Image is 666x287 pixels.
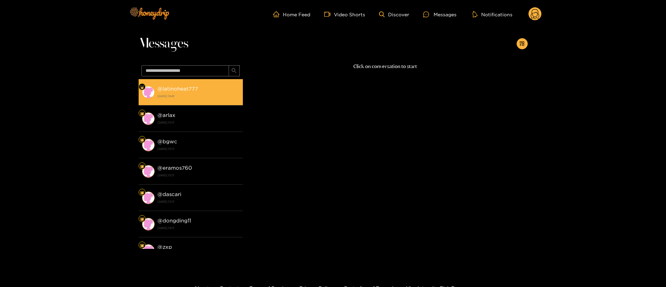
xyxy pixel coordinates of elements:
[142,139,155,151] img: conversation
[231,68,237,74] span: search
[519,41,525,47] span: appstore-add
[157,218,191,223] strong: @ dongding11
[142,86,155,99] img: conversation
[140,217,144,221] img: Fan Level
[324,11,365,17] a: Video Shorts
[140,243,144,247] img: Fan Level
[243,62,528,70] p: Click on conversation to start
[140,111,144,116] img: Fan Level
[379,11,409,17] a: Discover
[157,112,175,118] strong: @ arlax
[423,10,457,18] div: Messages
[157,146,239,152] strong: [DATE] 13:17
[470,11,515,18] button: Notifications
[157,225,239,231] strong: [DATE] 13:17
[157,86,198,92] strong: @ latinoheat777
[157,172,239,178] strong: [DATE] 13:17
[142,244,155,257] img: conversation
[157,138,177,144] strong: @ bgwc
[139,35,188,52] span: Messages
[142,218,155,230] img: conversation
[140,191,144,195] img: Fan Level
[140,138,144,142] img: Fan Level
[324,11,334,17] span: video-camera
[142,112,155,125] img: conversation
[140,85,144,89] img: Fan Level
[140,164,144,168] img: Fan Level
[142,165,155,178] img: conversation
[273,11,283,17] span: home
[157,93,239,99] strong: [DATE] 19:41
[229,65,240,76] button: search
[142,192,155,204] img: conversation
[157,119,239,126] strong: [DATE] 13:17
[157,199,239,205] strong: [DATE] 13:17
[517,38,528,49] button: appstore-add
[273,11,310,17] a: Home Feed
[157,244,172,250] strong: @ zxp
[157,165,192,171] strong: @ eramos760
[157,191,181,197] strong: @ dascari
